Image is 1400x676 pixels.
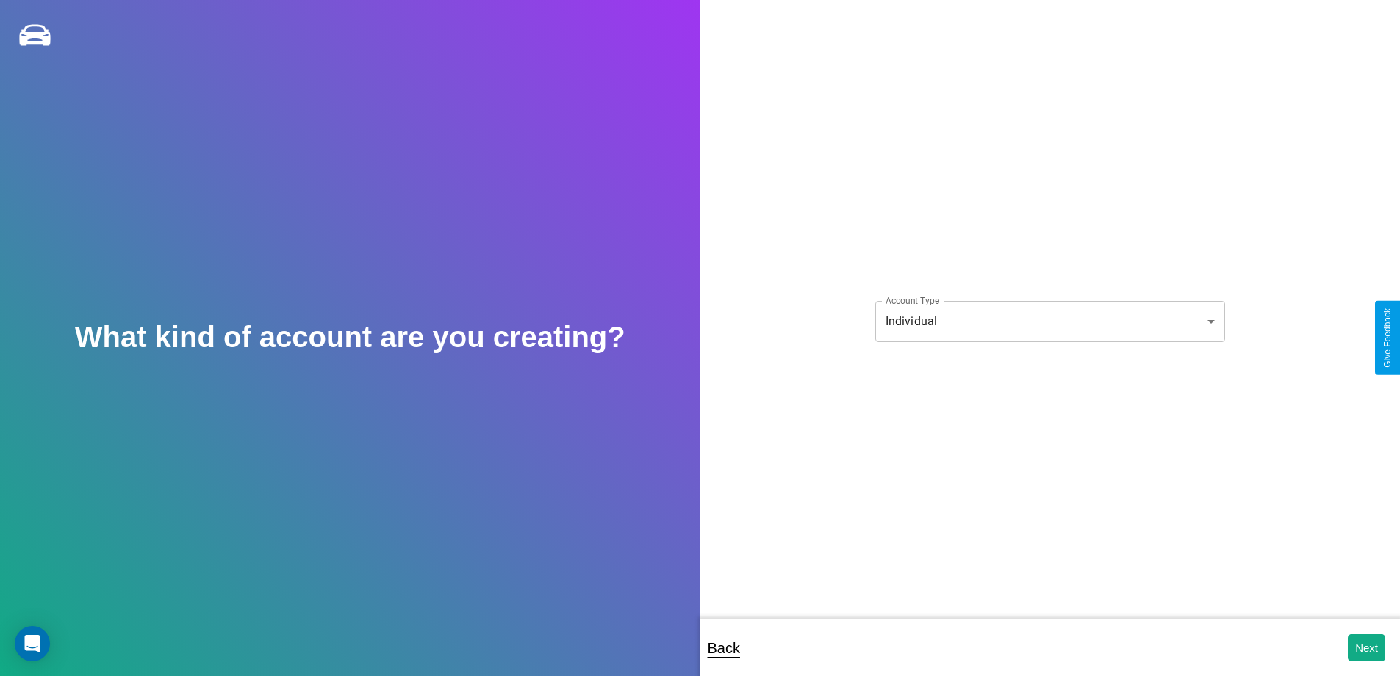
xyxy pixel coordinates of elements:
div: Individual [875,301,1225,342]
p: Back [708,635,740,661]
label: Account Type [886,294,939,307]
h2: What kind of account are you creating? [75,321,625,354]
div: Give Feedback [1382,308,1393,368]
div: Open Intercom Messenger [15,626,50,661]
button: Next [1348,634,1385,661]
